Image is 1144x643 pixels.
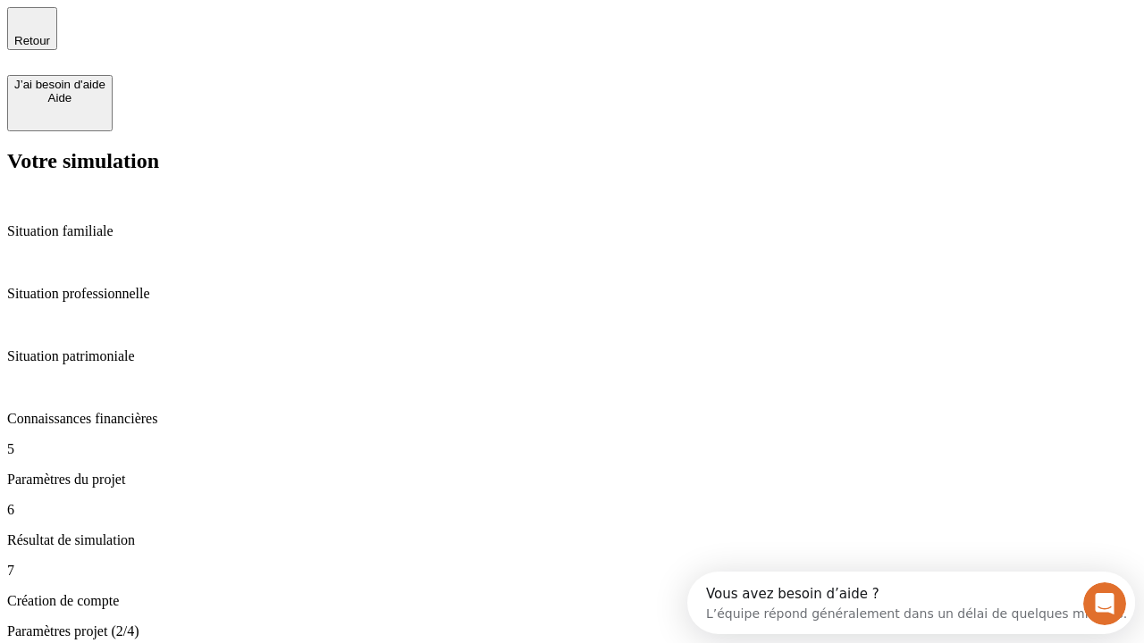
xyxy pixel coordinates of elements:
[7,441,1137,457] p: 5
[19,15,440,29] div: Vous avez besoin d’aide ?
[7,593,1137,609] p: Création de compte
[7,75,113,131] button: J’ai besoin d'aideAide
[7,502,1137,518] p: 6
[7,7,492,56] div: Ouvrir le Messenger Intercom
[14,78,105,91] div: J’ai besoin d'aide
[687,572,1135,634] iframe: Intercom live chat discovery launcher
[7,348,1137,364] p: Situation patrimoniale
[1083,582,1126,625] iframe: Intercom live chat
[7,623,1137,639] p: Paramètres projet (2/4)
[7,411,1137,427] p: Connaissances financières
[19,29,440,48] div: L’équipe répond généralement dans un délai de quelques minutes.
[7,472,1137,488] p: Paramètres du projet
[7,532,1137,548] p: Résultat de simulation
[14,91,105,104] div: Aide
[7,149,1137,173] h2: Votre simulation
[14,34,50,47] span: Retour
[7,223,1137,239] p: Situation familiale
[7,563,1137,579] p: 7
[7,7,57,50] button: Retour
[7,286,1137,302] p: Situation professionnelle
